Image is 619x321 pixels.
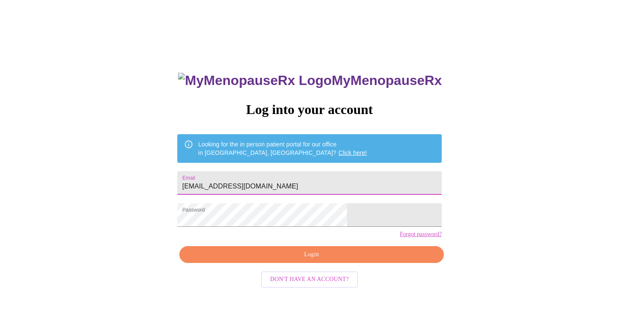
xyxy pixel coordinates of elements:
button: Login [179,246,444,263]
span: Don't have an account? [270,274,349,285]
h3: MyMenopauseRx [178,73,442,88]
img: MyMenopauseRx Logo [178,73,331,88]
h3: Log into your account [177,102,442,117]
a: Don't have an account? [259,275,360,282]
span: Login [189,249,434,260]
a: Forgot password? [400,231,442,238]
button: Don't have an account? [261,271,358,288]
a: Click here! [339,149,367,156]
div: Looking for the in person patient portal for our office in [GEOGRAPHIC_DATA], [GEOGRAPHIC_DATA]? [198,137,367,160]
